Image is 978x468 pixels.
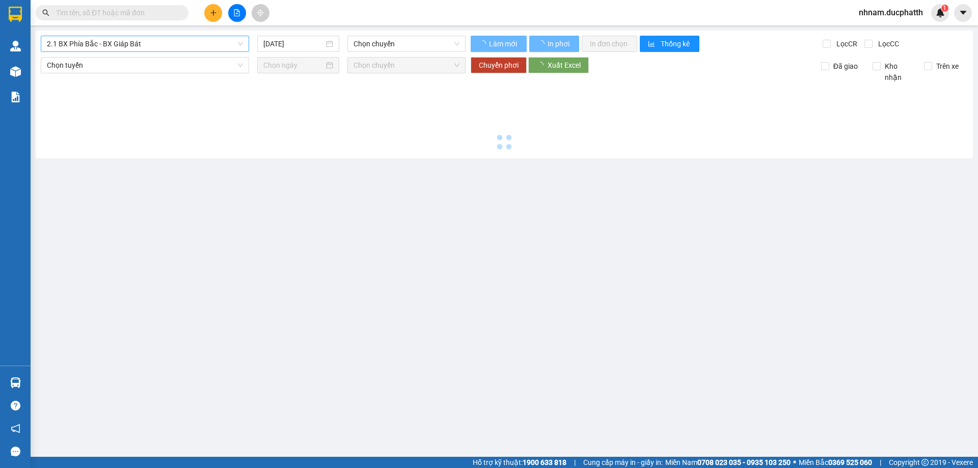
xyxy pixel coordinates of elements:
[582,36,637,52] button: In đơn chọn
[263,60,324,71] input: Chọn ngày
[9,7,22,22] img: logo-vxr
[548,38,571,49] span: In phơi
[10,92,21,102] img: solution-icon
[661,38,691,49] span: Thống kê
[479,40,487,47] span: loading
[489,38,519,49] span: Làm mới
[574,457,576,468] span: |
[943,5,946,12] span: 1
[263,38,324,49] input: 12/10/2025
[528,57,589,73] button: Xuất Excel
[42,9,49,16] span: search
[11,447,20,456] span: message
[56,7,176,18] input: Tìm tên, số ĐT hoặc mã đơn
[529,36,579,52] button: In phơi
[583,457,663,468] span: Cung cấp máy in - giấy in:
[881,61,916,83] span: Kho nhận
[640,36,699,52] button: bar-chartThống kê
[941,5,948,12] sup: 1
[537,40,546,47] span: loading
[471,57,527,73] button: Chuyển phơi
[665,457,791,468] span: Miền Nam
[233,9,240,16] span: file-add
[828,458,872,466] strong: 0369 525 060
[11,424,20,433] span: notification
[851,6,931,19] span: nhnam.ducphatth
[47,36,243,51] span: 2.1 BX Phía Bắc - BX Giáp Bát
[697,458,791,466] strong: 0708 023 035 - 0935 103 250
[921,459,929,466] span: copyright
[473,457,566,468] span: Hỗ trợ kỹ thuật:
[832,38,859,49] span: Lọc CR
[471,36,527,52] button: Làm mới
[354,58,459,73] span: Chọn chuyến
[959,8,968,17] span: caret-down
[648,40,657,48] span: bar-chart
[10,66,21,77] img: warehouse-icon
[210,9,217,16] span: plus
[354,36,459,51] span: Chọn chuyến
[11,401,20,410] span: question-circle
[932,61,963,72] span: Trên xe
[252,4,269,22] button: aim
[228,4,246,22] button: file-add
[523,458,566,466] strong: 1900 633 818
[880,457,881,468] span: |
[47,58,243,73] span: Chọn tuyến
[799,457,872,468] span: Miền Bắc
[874,38,901,49] span: Lọc CC
[257,9,264,16] span: aim
[204,4,222,22] button: plus
[10,377,21,388] img: warehouse-icon
[954,4,972,22] button: caret-down
[936,8,945,17] img: icon-new-feature
[793,460,796,464] span: ⚪️
[829,61,862,72] span: Đã giao
[10,41,21,51] img: warehouse-icon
